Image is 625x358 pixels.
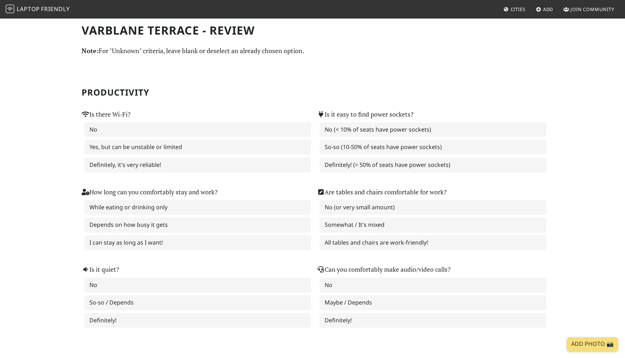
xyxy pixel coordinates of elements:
label: Is it quiet? [82,265,119,275]
label: Is it easy to find power sockets? [317,109,413,119]
label: I can stay as long as I want! [84,235,311,250]
label: Maybe / Depends [320,295,546,310]
label: Yes, but can be unstable or limited [84,140,311,155]
h1: Varblane Terrace - Review [82,24,543,37]
span: Add [543,6,553,12]
label: Are tables and chairs comfortable for work? [317,187,446,197]
span: Friendly [41,5,69,13]
label: Somewhat / It's mixed [320,218,546,232]
strong: Note: [82,46,99,55]
span: Cities [511,6,526,12]
label: No (< 10% of seats have power sockets) [320,122,546,137]
label: So-so (10-50% of seats have power sockets) [320,140,546,155]
label: Definitely, it's very reliable! [84,158,311,173]
label: While eating or drinking only [84,200,311,215]
label: Depends on how busy it gets [84,218,311,232]
img: LaptopFriendly [6,5,14,13]
a: Cities [501,3,528,16]
a: Add [533,3,556,16]
label: Definitely! [84,313,311,328]
label: No (or very small amount) [320,200,546,215]
label: No [84,122,311,137]
h2: Productivity [82,87,543,98]
label: Definitely! [320,313,546,328]
a: Join Community [561,3,617,16]
span: Join Community [570,6,614,12]
label: How long can you comfortably stay and work? [82,187,217,197]
a: LaptopFriendly LaptopFriendly [6,3,70,16]
span: Laptop [17,5,40,13]
label: Is there Wi-Fi? [82,109,130,119]
label: No [320,278,546,293]
label: Definitely! (> 50% of seats have power sockets) [320,158,546,173]
label: All tables and chairs are work-friendly! [320,235,546,250]
label: Can you comfortably make audio/video calls? [317,265,450,275]
label: No [84,278,311,293]
label: So-so / Depends [84,295,311,310]
a: Add Photo 📸 [567,337,618,351]
p: For "Unknown" criteria, leave blank or deselect an already chosen option. [82,46,543,56]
